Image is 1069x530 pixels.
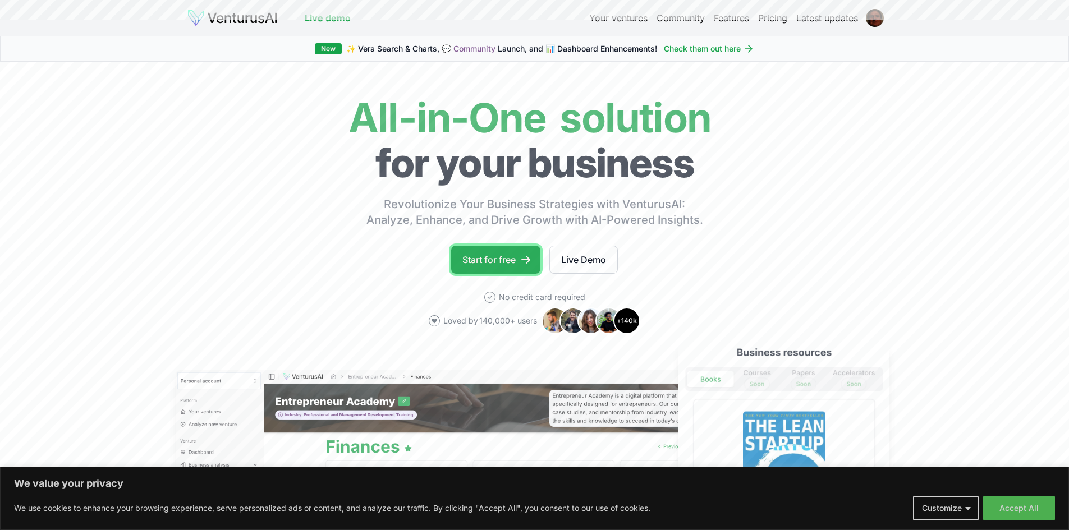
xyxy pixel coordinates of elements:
[913,496,979,520] button: Customize
[14,501,650,515] p: We use cookies to enhance your browsing experience, serve personalized ads or content, and analyz...
[315,43,342,54] div: New
[549,246,618,274] a: Live Demo
[983,496,1055,520] button: Accept All
[14,477,1055,490] p: We value your privacy
[595,307,622,334] img: Avatar 4
[451,246,540,274] a: Start for free
[542,307,568,334] img: Avatar 1
[453,44,495,53] a: Community
[346,43,657,54] span: ✨ Vera Search & Charts, 💬 Launch, and 📊 Dashboard Enhancements!
[664,43,754,54] a: Check them out here
[577,307,604,334] img: Avatar 3
[559,307,586,334] img: Avatar 2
